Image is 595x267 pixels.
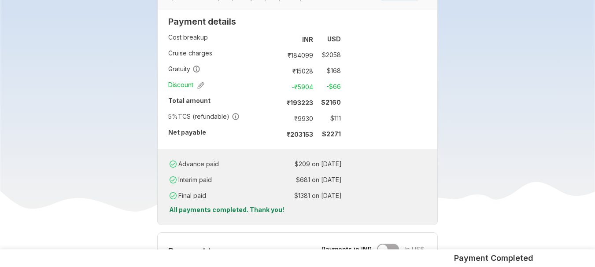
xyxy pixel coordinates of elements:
[327,35,341,43] strong: USD
[261,174,342,186] td: $ 681 on [DATE]
[404,245,424,254] span: In US$
[321,99,341,106] strong: $ 2160
[168,80,204,89] span: Discount
[280,65,317,77] td: ₹ 15028
[287,99,313,106] strong: ₹ 193223
[168,31,276,47] td: Cost breakup
[168,47,276,63] td: Cruise charges
[276,110,280,126] td: :
[168,97,211,104] strong: Total amount
[168,156,258,172] td: Advance paid
[276,126,280,142] td: :
[168,128,206,136] strong: Net payable
[258,188,261,204] td: :
[276,63,280,79] td: :
[280,49,317,61] td: ₹ 184099
[322,130,341,138] strong: $ 2271
[280,80,317,93] td: -₹ 5904
[165,205,431,214] p: All payments completed. Thank you!
[276,95,280,110] td: :
[168,188,258,204] td: Final paid
[168,16,341,27] h2: Payment details
[276,47,280,63] td: :
[168,112,240,121] span: TCS (refundable)
[168,112,178,121] div: 5 %
[276,31,280,47] td: :
[261,190,342,202] td: $ 1381 on [DATE]
[454,253,533,263] h5: Payment Completed
[302,36,313,43] strong: INR
[317,49,341,61] td: $ 2058
[258,172,261,188] td: :
[261,158,342,170] td: $ 209 on [DATE]
[287,131,313,138] strong: ₹ 203153
[317,112,341,124] td: $ 111
[322,245,372,254] span: Payments in INR
[317,65,341,77] td: $ 168
[168,65,200,73] span: Gratuity
[317,80,341,93] td: -$ 66
[168,246,341,256] h2: Payment terms
[258,156,261,172] td: :
[276,79,280,95] td: :
[280,112,317,124] td: ₹ 9930
[168,172,258,188] td: Interim paid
